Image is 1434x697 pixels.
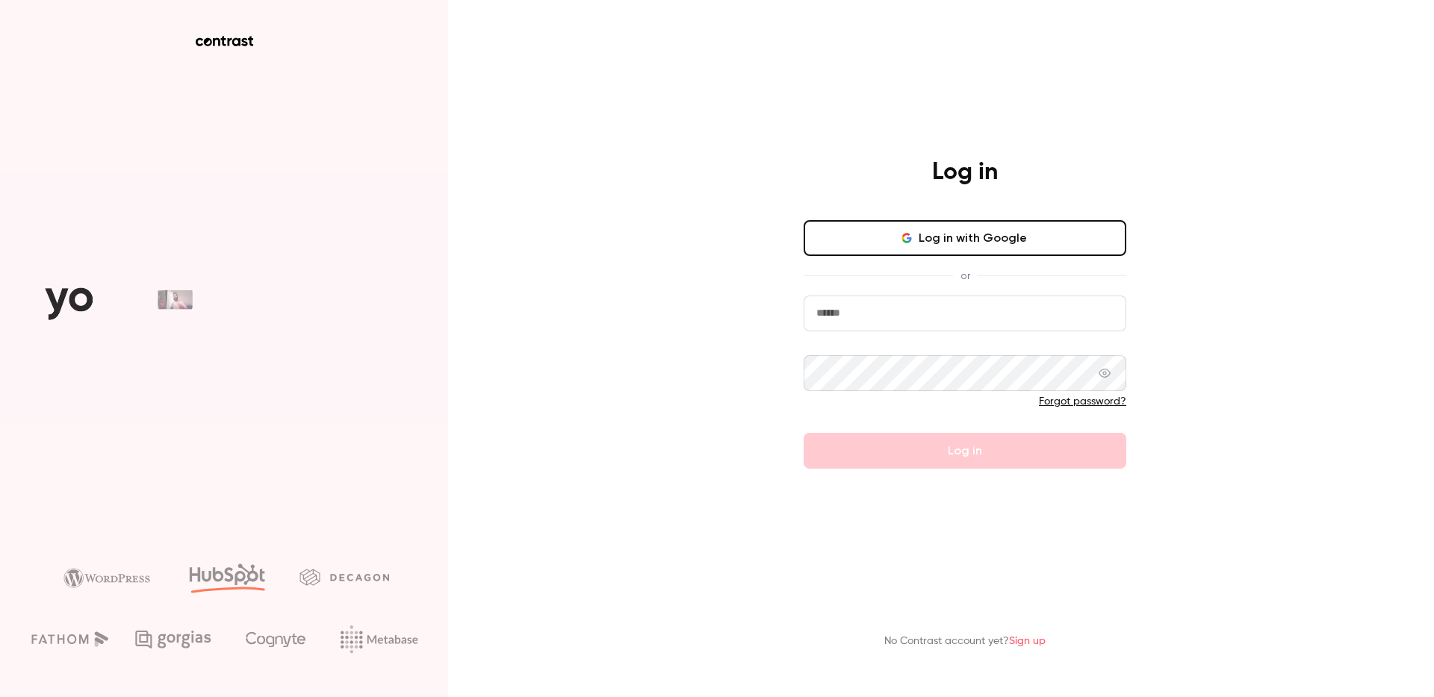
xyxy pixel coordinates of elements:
a: Sign up [1009,636,1046,646]
button: Log in with Google [804,220,1126,256]
span: or [953,268,978,284]
img: decagon [299,569,389,585]
h4: Log in [932,157,998,187]
a: Forgot password? [1039,396,1126,407]
p: No Contrast account yet? [884,634,1046,649]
